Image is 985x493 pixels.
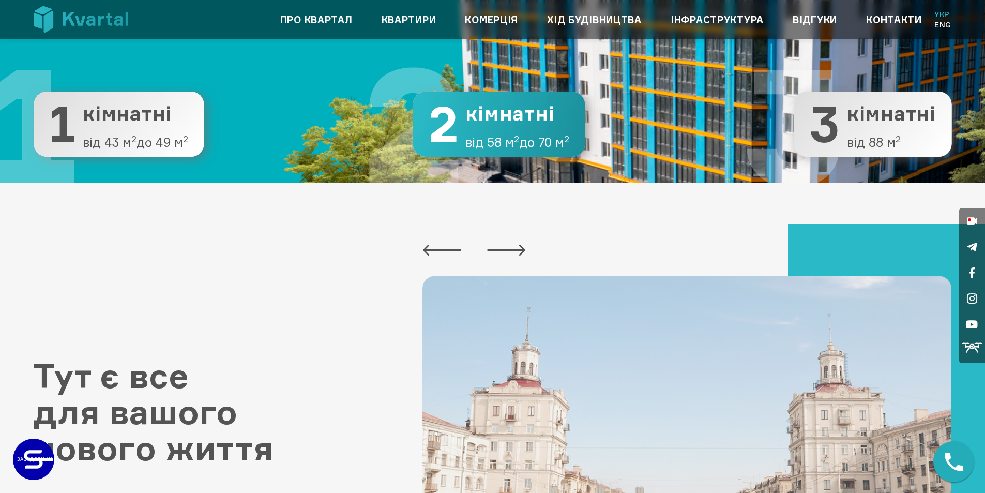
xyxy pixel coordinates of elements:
[428,99,458,149] span: 2
[465,136,569,149] span: від 58 м до 70 м
[866,11,922,28] a: Контакти
[847,103,936,125] span: кімнатні
[83,136,188,149] span: від 43 м до 49 м
[422,240,461,260] button: Previous
[934,9,951,20] a: Укр
[794,92,951,157] button: 3 3 кімнатні від 88 м2
[49,99,75,149] span: 1
[17,456,52,462] text: ЗАБУДОВНИК
[896,133,901,144] sup: 2
[514,133,519,144] sup: 2
[793,11,837,28] a: Відгуки
[847,136,936,149] span: від 88 м
[34,6,128,33] img: Kvartal
[183,133,188,144] sup: 2
[413,92,585,157] button: 2 2 кімнатні від 58 м2до 70 м2
[131,133,137,144] sup: 2
[382,11,436,28] a: Квартири
[465,11,518,28] a: Комерція
[34,357,407,466] h2: Тут є все для вашого нового життя
[487,240,526,260] button: Next
[465,103,569,125] span: кімнатні
[280,11,353,28] a: Про квартал
[810,99,840,149] span: 3
[547,11,642,28] a: Хід будівництва
[83,103,188,125] span: кімнатні
[934,20,951,30] a: Eng
[564,133,569,144] sup: 2
[671,11,764,28] a: Інфраструктура
[13,439,54,480] a: ЗАБУДОВНИК
[34,92,204,157] button: 1 1 кімнатні від 43 м2до 49 м2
